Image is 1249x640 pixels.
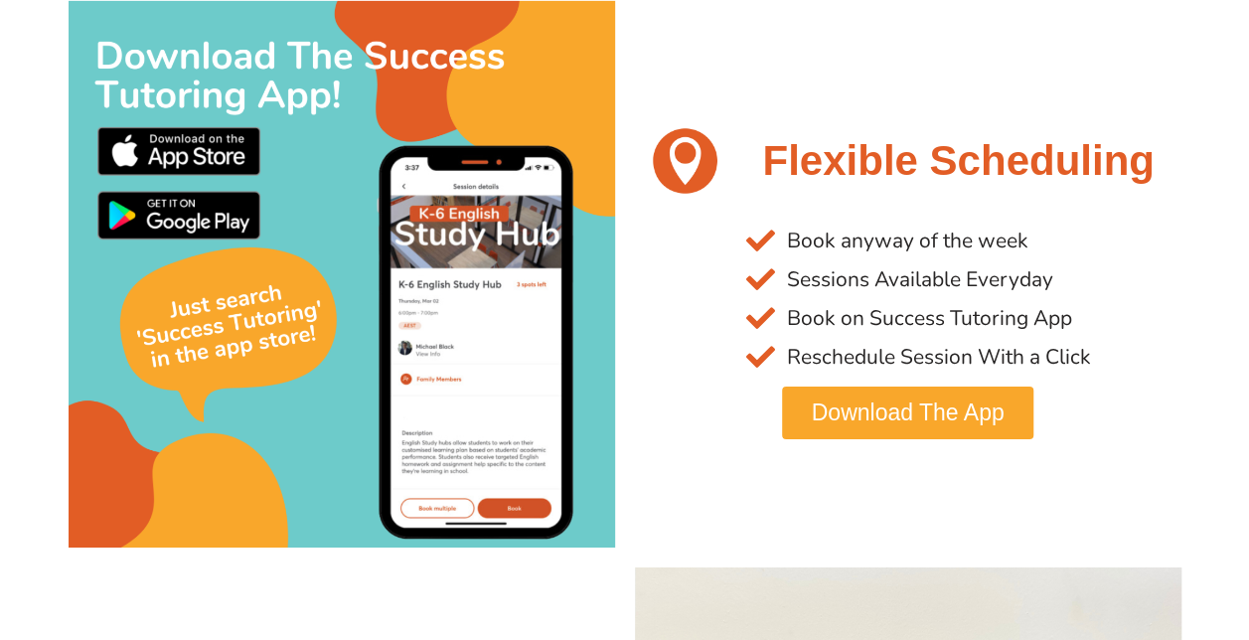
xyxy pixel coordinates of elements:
span: Download The App [812,401,1005,424]
span: Book anyway of the week [782,222,1028,260]
iframe: Chat Widget [918,415,1249,640]
span: Book on Success Tutoring App [782,299,1072,338]
a: Download The App [782,387,1034,439]
h2: Flexible Scheduling [745,134,1171,189]
span: Sessions Available Everyday [782,260,1053,299]
span: Reschedule Session With a Click [782,338,1091,377]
